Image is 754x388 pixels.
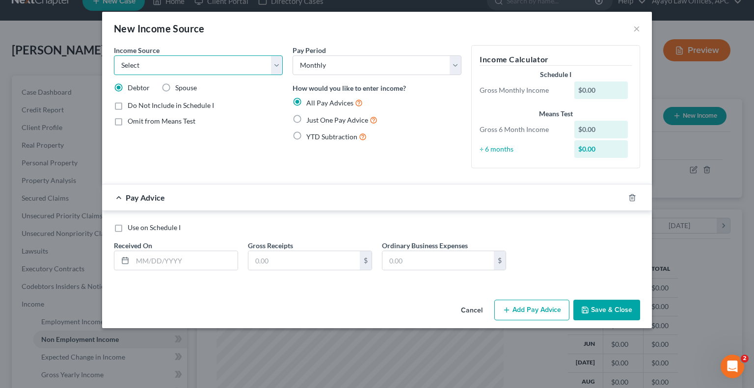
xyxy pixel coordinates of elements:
span: Received On [114,241,152,250]
button: Cancel [453,301,490,320]
div: $0.00 [574,121,628,138]
div: $0.00 [574,81,628,99]
input: 0.00 [248,251,360,270]
div: $ [360,251,372,270]
input: 0.00 [382,251,494,270]
div: ÷ 6 months [475,144,569,154]
iframe: Intercom live chat [721,355,744,378]
span: Just One Pay Advice [306,116,368,124]
button: Save & Close [573,300,640,320]
span: All Pay Advices [306,99,353,107]
label: How would you like to enter income? [293,83,406,93]
span: Debtor [128,83,150,92]
div: $0.00 [574,140,628,158]
div: New Income Source [114,22,205,35]
span: Pay Advice [126,193,165,202]
span: Do Not Include in Schedule I [128,101,214,109]
div: $ [494,251,506,270]
span: Income Source [114,46,160,54]
span: Spouse [175,83,197,92]
div: Gross 6 Month Income [475,125,569,134]
span: Omit from Means Test [128,117,195,125]
input: MM/DD/YYYY [133,251,238,270]
label: Ordinary Business Expenses [382,240,468,251]
div: Gross Monthly Income [475,85,569,95]
button: × [633,23,640,34]
h5: Income Calculator [480,53,632,66]
div: Means Test [480,109,632,119]
span: 2 [741,355,749,362]
button: Add Pay Advice [494,300,569,320]
span: Use on Schedule I [128,223,181,232]
label: Gross Receipts [248,240,293,251]
div: Schedule I [480,70,632,79]
label: Pay Period [293,45,326,55]
span: YTD Subtraction [306,132,357,141]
